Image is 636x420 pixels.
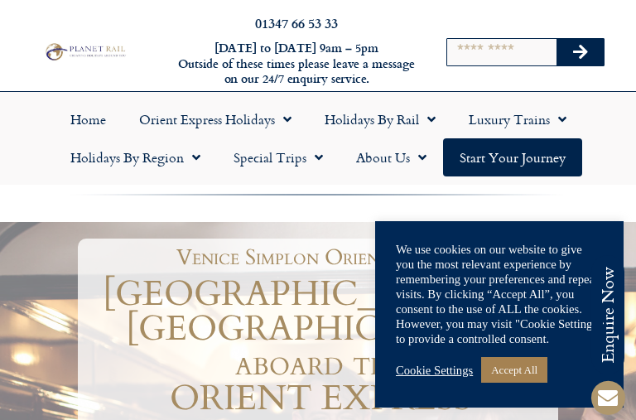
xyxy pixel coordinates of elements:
[8,100,628,176] nav: Menu
[556,39,605,65] button: Search
[443,138,582,176] a: Start your Journey
[396,363,473,378] a: Cookie Settings
[82,277,558,416] h1: [GEOGRAPHIC_DATA] to [GEOGRAPHIC_DATA] aboard the ORIENT EXPRESS
[481,357,547,383] a: Accept All
[308,100,452,138] a: Holidays by Rail
[42,41,128,62] img: Planet Rail Train Holidays Logo
[217,138,340,176] a: Special Trips
[54,100,123,138] a: Home
[340,138,443,176] a: About Us
[396,242,603,346] div: We use cookies on our website to give you the most relevant experience by remembering your prefer...
[255,13,338,32] a: 01347 66 53 33
[452,100,583,138] a: Luxury Trains
[54,138,217,176] a: Holidays by Region
[123,100,308,138] a: Orient Express Holidays
[90,247,550,268] h1: Venice Simplon Orient Express
[174,41,420,87] h6: [DATE] to [DATE] 9am – 5pm Outside of these times please leave a message on our 24/7 enquiry serv...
